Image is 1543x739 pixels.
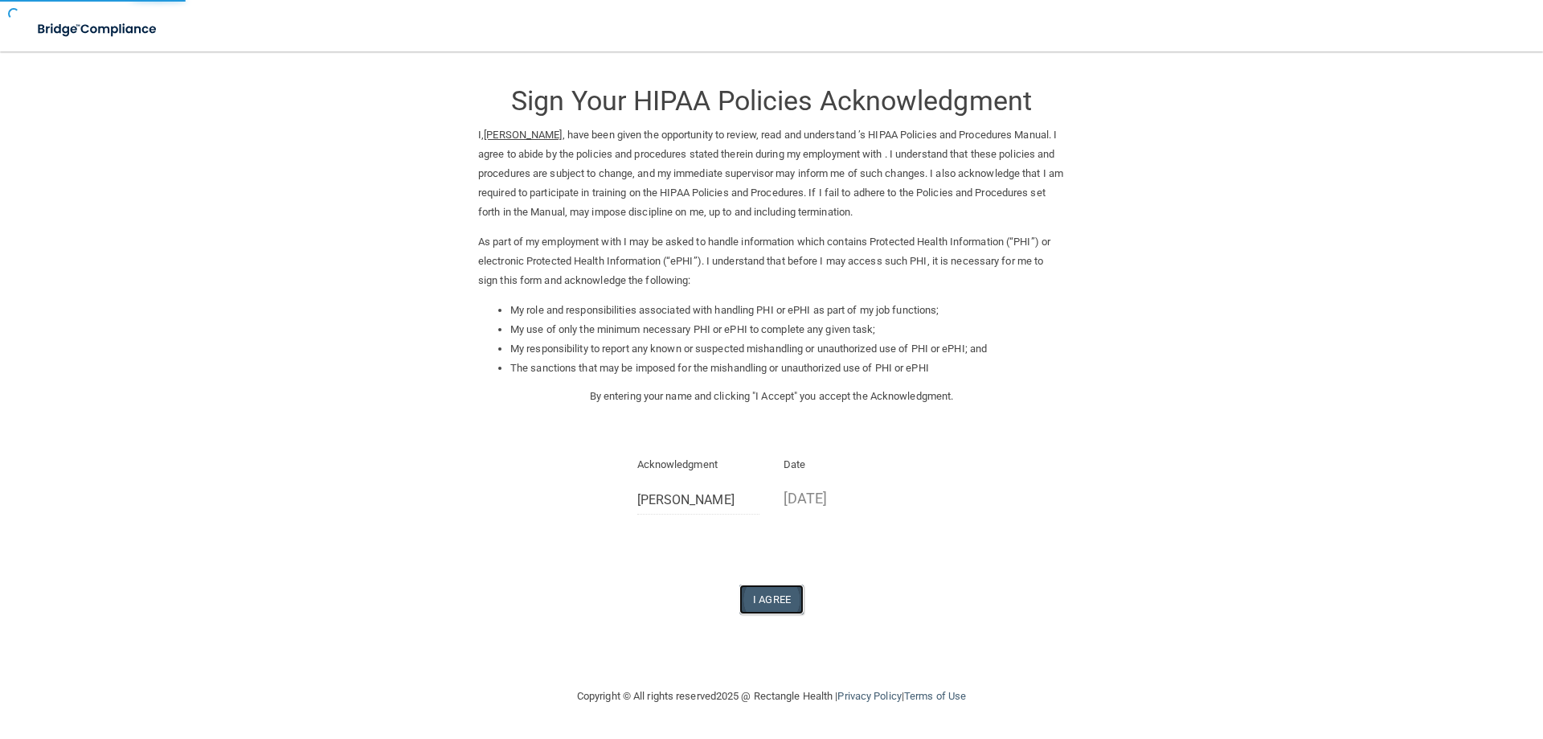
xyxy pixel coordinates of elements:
[478,671,1065,722] div: Copyright © All rights reserved 2025 @ Rectangle Health | |
[784,485,907,511] p: [DATE]
[478,232,1065,290] p: As part of my employment with I may be asked to handle information which contains Protected Healt...
[784,455,907,474] p: Date
[478,387,1065,406] p: By entering your name and clicking "I Accept" you accept the Acknowledgment.
[510,339,1065,359] li: My responsibility to report any known or suspected mishandling or unauthorized use of PHI or ePHI...
[510,301,1065,320] li: My role and responsibilities associated with handling PHI or ePHI as part of my job functions;
[837,690,901,702] a: Privacy Policy
[510,320,1065,339] li: My use of only the minimum necessary PHI or ePHI to complete any given task;
[510,359,1065,378] li: The sanctions that may be imposed for the mishandling or unauthorized use of PHI or ePHI
[478,125,1065,222] p: I, , have been given the opportunity to review, read and understand ’s HIPAA Policies and Procedu...
[739,585,804,614] button: I Agree
[637,455,760,474] p: Acknowledgment
[904,690,966,702] a: Terms of Use
[637,485,760,515] input: Full Name
[484,129,562,141] ins: [PERSON_NAME]
[478,86,1065,116] h3: Sign Your HIPAA Policies Acknowledgment
[24,13,172,46] img: bridge_compliance_login_screen.278c3ca4.svg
